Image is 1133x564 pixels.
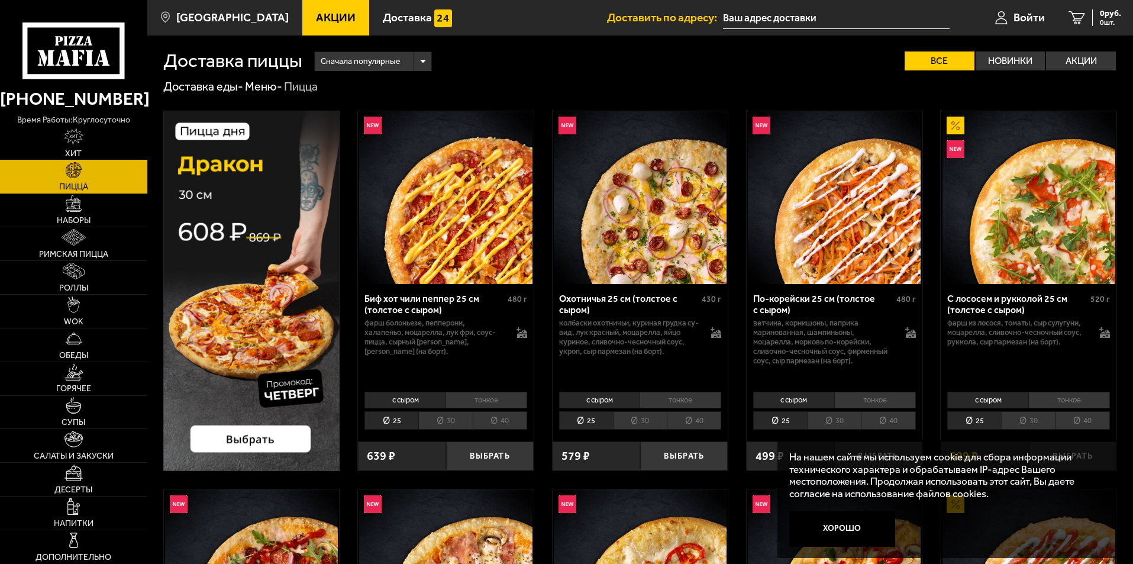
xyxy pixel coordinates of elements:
[559,117,576,134] img: Новинка
[1013,12,1045,23] span: Войти
[358,111,534,284] a: НовинкаБиф хот чили пеппер 25 см (толстое с сыром)
[1028,392,1110,408] li: тонкое
[905,51,974,70] label: Все
[364,392,446,408] li: с сыром
[640,392,721,408] li: тонкое
[559,411,613,430] li: 25
[747,111,922,284] a: НовинкаПо-корейски 25 см (толстое с сыром)
[753,117,770,134] img: Новинка
[559,293,699,315] div: Охотничья 25 см (толстое с сыром)
[59,352,88,360] span: Обеды
[748,111,921,284] img: По-корейски 25 см (толстое с сыром)
[789,451,1099,500] p: На нашем сайте мы используем cookie для сбора информации технического характера и обрабатываем IP...
[473,411,527,430] li: 40
[947,117,964,134] img: Акционный
[39,250,108,259] span: Римская пицца
[1100,19,1121,26] span: 0 шт.
[753,495,770,513] img: Новинка
[364,411,418,430] li: 25
[753,411,807,430] li: 25
[65,150,82,158] span: Хит
[756,450,784,462] span: 499 ₽
[245,79,282,94] a: Меню-
[364,318,505,356] p: фарш болоньезе, пепперони, халапеньо, моцарелла, лук фри, соус-пицца, сырный [PERSON_NAME], [PERS...
[554,111,727,284] img: Охотничья 25 см (толстое с сыром)
[559,318,699,356] p: колбаски охотничьи, куриная грудка су-вид, лук красный, моцарелла, яйцо куриное, сливочно-чесночн...
[1046,51,1116,70] label: Акции
[941,111,1116,284] a: АкционныйНовинкаС лососем и рукколой 25 см (толстое с сыром)
[834,392,916,408] li: тонкое
[316,12,356,23] span: Акции
[35,553,111,562] span: Дополнительно
[59,183,88,191] span: Пицца
[553,111,728,284] a: НовинкаОхотничья 25 см (толстое с сыром)
[56,385,91,393] span: Горячее
[807,411,861,430] li: 30
[1002,411,1055,430] li: 30
[896,294,916,304] span: 480 г
[561,450,590,462] span: 579 ₽
[753,293,893,315] div: По-корейски 25 см (толстое с сыром)
[861,411,915,430] li: 40
[34,452,114,460] span: Салаты и закуски
[508,294,527,304] span: 480 г
[54,520,93,528] span: Напитки
[559,392,640,408] li: с сыром
[1100,9,1121,18] span: 0 руб.
[976,51,1045,70] label: Новинки
[64,318,83,326] span: WOK
[723,7,950,29] input: Ваш адрес доставки
[947,140,964,158] img: Новинка
[163,51,302,70] h1: Доставка пиццы
[702,294,721,304] span: 430 г
[947,392,1028,408] li: с сыром
[364,293,505,315] div: Биф хот чили пеппер 25 см (толстое с сыром)
[418,411,472,430] li: 30
[640,441,728,470] button: Выбрать
[364,495,382,513] img: Новинка
[667,411,721,430] li: 40
[947,411,1001,430] li: 25
[942,111,1115,284] img: С лососем и рукколой 25 см (толстое с сыром)
[613,411,667,430] li: 30
[62,418,85,427] span: Супы
[753,318,893,366] p: ветчина, корнишоны, паприка маринованная, шампиньоны, моцарелла, морковь по-корейски, сливочно-че...
[559,495,576,513] img: Новинка
[1090,294,1110,304] span: 520 г
[170,495,188,513] img: Новинка
[947,318,1087,347] p: фарш из лосося, томаты, сыр сулугуни, моцарелла, сливочно-чесночный соус, руккола, сыр пармезан (...
[364,117,382,134] img: Новинка
[176,12,289,23] span: [GEOGRAPHIC_DATA]
[321,50,400,73] span: Сначала популярные
[947,293,1087,315] div: С лососем и рукколой 25 см (толстое с сыром)
[446,392,527,408] li: тонкое
[446,441,534,470] button: Выбрать
[753,392,834,408] li: с сыром
[383,12,432,23] span: Доставка
[367,450,395,462] span: 639 ₽
[434,9,452,27] img: 15daf4d41897b9f0e9f617042186c801.svg
[1055,411,1110,430] li: 40
[57,217,91,225] span: Наборы
[284,79,318,95] div: Пицца
[789,511,896,547] button: Хорошо
[607,12,723,23] span: Доставить по адресу:
[359,111,532,284] img: Биф хот чили пеппер 25 см (толстое с сыром)
[54,486,92,494] span: Десерты
[163,79,243,94] a: Доставка еды-
[59,284,88,292] span: Роллы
